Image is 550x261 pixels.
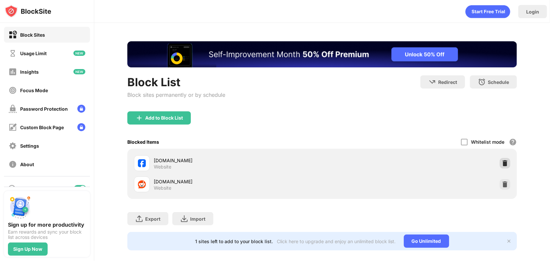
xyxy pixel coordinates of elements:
[77,105,85,113] img: lock-menu.svg
[154,157,322,164] div: [DOMAIN_NAME]
[145,216,160,222] div: Export
[5,5,51,18] img: logo-blocksite.svg
[154,185,171,191] div: Website
[154,164,171,170] div: Website
[20,88,48,93] div: Focus Mode
[138,180,146,188] img: favicons
[20,186,38,191] div: Blocking
[9,105,17,113] img: password-protection-off.svg
[127,92,225,98] div: Block sites permanently or by schedule
[20,106,68,112] div: Password Protection
[20,125,64,130] div: Custom Block Page
[9,142,17,150] img: settings-off.svg
[488,79,509,85] div: Schedule
[9,31,17,39] img: block-on.svg
[127,139,159,145] div: Blocked Items
[9,86,17,94] img: focus-off.svg
[8,221,86,228] div: Sign up for more productivity
[190,216,205,222] div: Import
[465,5,510,18] div: animation
[154,178,322,185] div: [DOMAIN_NAME]
[526,9,539,15] div: Login
[73,51,85,56] img: new-icon.svg
[9,160,17,168] img: about-off.svg
[73,69,85,74] img: new-icon.svg
[77,123,85,131] img: lock-menu.svg
[277,239,396,244] div: Click here to upgrade and enjoy an unlimited block list.
[8,195,32,219] img: push-signup.svg
[506,239,512,244] img: x-button.svg
[9,123,17,131] img: customize-block-page-off.svg
[127,41,517,67] iframe: Banner
[195,239,273,244] div: 1 sites left to add to your block list.
[20,143,39,149] div: Settings
[471,139,504,145] div: Whitelist mode
[20,162,34,167] div: About
[145,115,183,121] div: Add to Block List
[8,229,86,240] div: Earn rewards and sync your block list across devices
[8,184,16,192] img: blocking-icon.svg
[13,246,42,252] div: Sign Up Now
[9,68,17,76] img: insights-off.svg
[127,75,225,89] div: Block List
[438,79,457,85] div: Redirect
[138,159,146,167] img: favicons
[9,49,17,57] img: time-usage-off.svg
[20,69,39,75] div: Insights
[20,51,47,56] div: Usage Limit
[20,32,45,38] div: Block Sites
[404,235,449,248] div: Go Unlimited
